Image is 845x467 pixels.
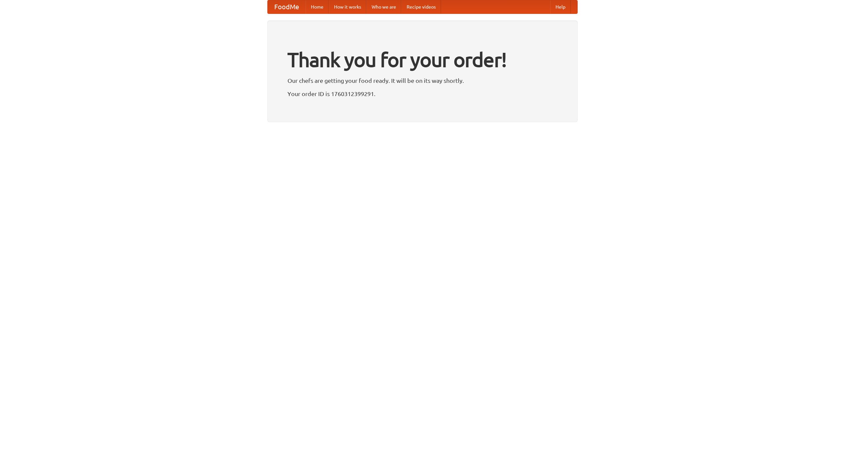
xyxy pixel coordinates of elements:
a: Who we are [366,0,401,14]
a: Home [306,0,329,14]
h1: Thank you for your order! [287,44,558,76]
a: Recipe videos [401,0,441,14]
a: Help [550,0,571,14]
a: FoodMe [268,0,306,14]
a: How it works [329,0,366,14]
p: Your order ID is 1760312399291. [287,89,558,99]
p: Our chefs are getting your food ready. It will be on its way shortly. [287,76,558,85]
